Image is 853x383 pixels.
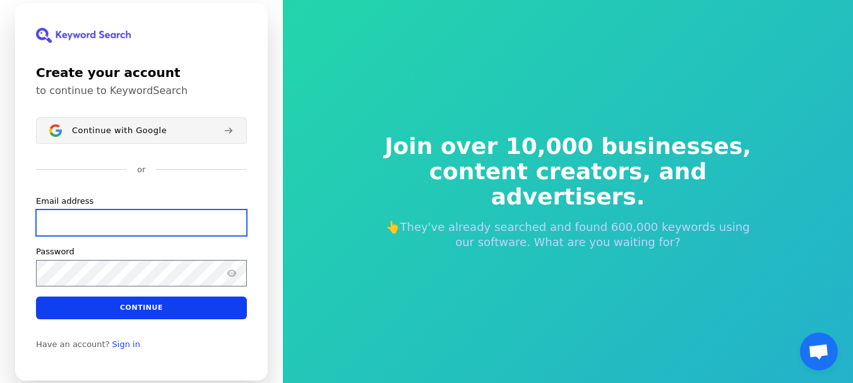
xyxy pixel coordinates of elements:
[137,164,145,175] p: or
[36,85,247,97] p: to continue to KeywordSearch
[49,124,62,137] img: Sign in with Google
[36,195,93,206] label: Email address
[376,220,760,250] p: 👆They've already searched and found 600,000 keywords using our software. What are you waiting for?
[376,134,760,159] span: Join over 10,000 businesses,
[112,339,140,349] a: Sign in
[36,339,110,349] span: Have an account?
[72,125,167,135] span: Continue with Google
[36,28,131,43] img: KeywordSearch
[36,63,247,82] h1: Create your account
[36,296,247,319] button: Continue
[376,159,760,209] span: content creators, and advertisers.
[224,265,239,280] button: Show password
[36,245,75,257] label: Password
[800,333,838,370] a: Open chat
[36,117,247,144] button: Sign in with GoogleContinue with Google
